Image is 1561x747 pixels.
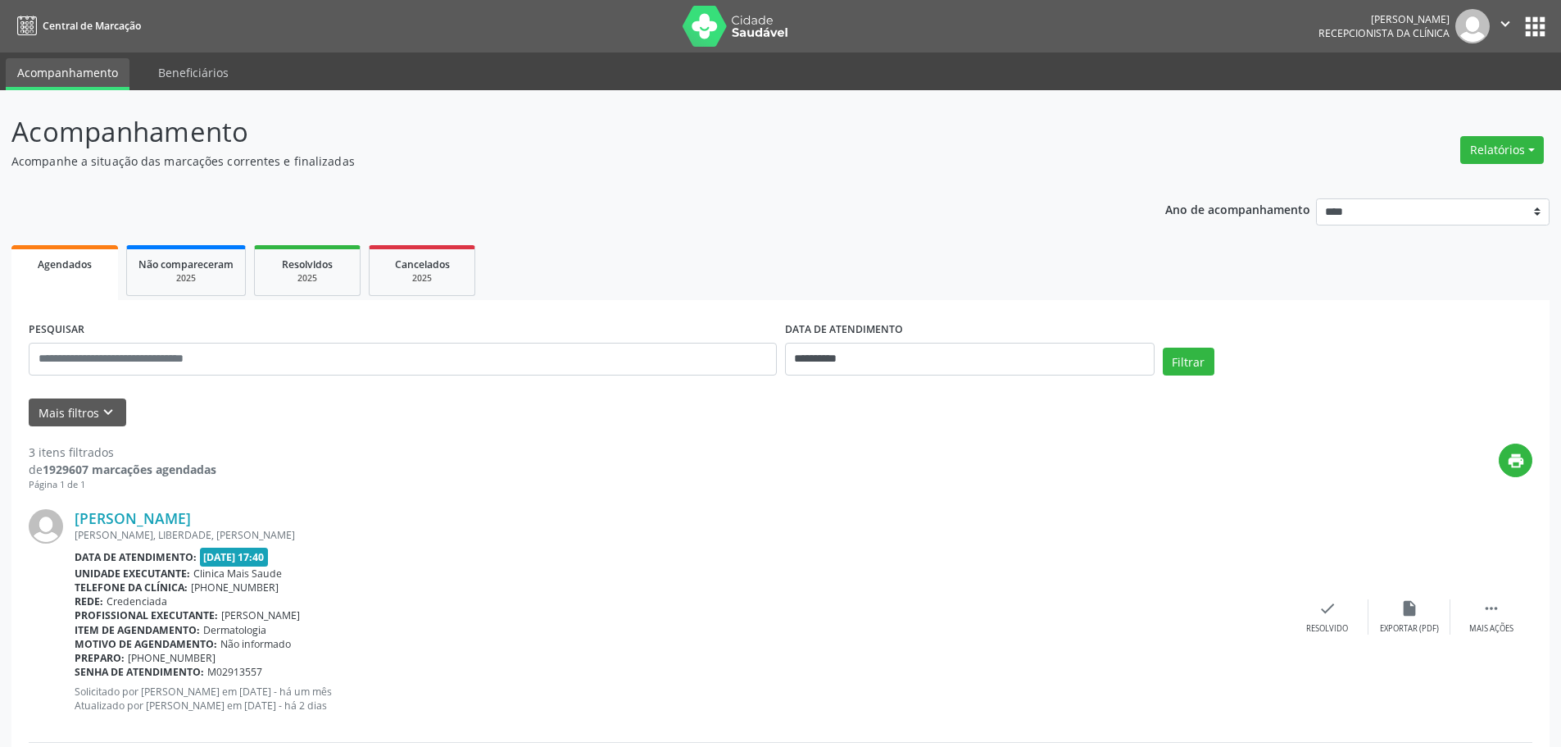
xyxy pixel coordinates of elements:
img: img [1455,9,1490,43]
a: Acompanhamento [6,58,129,90]
b: Unidade executante: [75,567,190,581]
button: Relatórios [1460,136,1544,164]
i:  [1496,15,1514,33]
span: Credenciada [107,594,167,608]
p: Acompanhamento [11,112,1088,153]
a: Central de Marcação [11,12,141,39]
i:  [1482,599,1500,617]
i: check [1318,599,1336,617]
i: print [1507,452,1525,470]
b: Telefone da clínica: [75,581,188,594]
span: Recepcionista da clínica [1318,26,1450,40]
button: Mais filtroskeyboard_arrow_down [29,399,126,427]
div: [PERSON_NAME] [1318,12,1450,26]
span: Cancelados [395,257,450,271]
span: Resolvidos [282,257,333,271]
b: Motivo de agendamento: [75,637,217,651]
span: [PERSON_NAME] [221,608,300,622]
strong: 1929607 marcações agendadas [43,462,216,477]
b: Profissional executante: [75,608,218,622]
b: Rede: [75,594,103,608]
button:  [1490,9,1521,43]
div: de [29,461,216,478]
button: print [1499,444,1532,477]
i: keyboard_arrow_down [99,403,117,421]
img: img [29,509,63,544]
span: Não compareceram [138,257,234,271]
b: Preparo: [75,651,125,665]
b: Data de atendimento: [75,550,197,564]
span: Clinica Mais Saude [193,567,282,581]
span: [PHONE_NUMBER] [128,651,216,665]
label: DATA DE ATENDIMENTO [785,317,903,343]
div: Resolvido [1306,623,1348,635]
div: Exportar (PDF) [1380,623,1439,635]
div: 2025 [381,272,463,285]
button: apps [1521,12,1550,41]
b: Senha de atendimento: [75,665,204,679]
p: Acompanhe a situação das marcações correntes e finalizadas [11,153,1088,170]
button: Filtrar [1163,348,1214,376]
a: [PERSON_NAME] [75,509,191,527]
i: insert_drive_file [1400,599,1418,617]
div: 3 itens filtrados [29,444,216,461]
div: [PERSON_NAME], LIBERDADE, [PERSON_NAME] [75,528,1286,542]
div: 2025 [138,272,234,285]
div: Mais ações [1469,623,1513,635]
p: Solicitado por [PERSON_NAME] em [DATE] - há um mês Atualizado por [PERSON_NAME] em [DATE] - há 2 ... [75,685,1286,713]
div: 2025 [266,272,348,285]
span: [PHONE_NUMBER] [191,581,279,594]
span: Dermatologia [203,623,266,637]
span: Não informado [220,637,291,651]
div: Página 1 de 1 [29,478,216,492]
span: [DATE] 17:40 [200,548,269,567]
p: Ano de acompanhamento [1165,198,1310,219]
span: Agendados [38,257,92,271]
a: Beneficiários [147,58,240,87]
label: PESQUISAR [29,317,84,343]
span: Central de Marcação [43,19,141,33]
b: Item de agendamento: [75,623,200,637]
span: M02913557 [207,665,262,679]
